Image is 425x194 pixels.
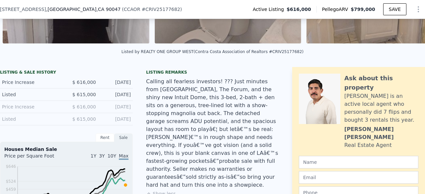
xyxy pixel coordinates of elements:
span: $616,000 [287,6,311,13]
span: 3Y [99,153,105,159]
span: $ 615,000 [72,92,96,97]
span: , [GEOGRAPHIC_DATA] [46,6,121,13]
span: $799,000 [351,7,375,12]
div: Calling all fearless investors! ??? Just minutes from [GEOGRAPHIC_DATA], The Forum, and the shiny... [146,78,279,189]
div: Price Increase [2,79,61,86]
span: CCAOR [124,7,140,12]
input: Name [299,156,418,168]
input: Email [299,171,418,184]
span: Active Listing [253,6,287,13]
span: # CRIV25177682 [141,7,180,12]
span: Max [119,153,128,160]
div: [DATE] [101,116,131,122]
span: $ 616,000 [72,80,96,85]
span: $ 615,000 [72,116,96,122]
span: Pellego ARV [322,6,351,13]
div: [PERSON_NAME] [PERSON_NAME] [344,125,418,141]
span: , CA 90047 [96,7,121,12]
div: Ask about this property [344,74,418,92]
div: [DATE] [101,103,131,110]
div: Real Estate Agent [344,141,392,149]
div: [DATE] [101,79,131,86]
div: Price per Square Foot [4,153,66,163]
div: Price Increase [2,103,61,110]
span: $ 616,000 [72,104,96,109]
tspan: $524 [6,179,16,184]
div: Listing remarks [146,70,279,75]
button: SAVE [383,3,406,15]
div: Listed [2,116,61,122]
div: Listed by REALTY ONE GROUP WEST (Contra Costa Association of Realtors #CRIV25177682) [122,49,303,54]
div: Houses Median Sale [4,146,128,153]
button: Show Options [412,3,425,16]
span: 1Y [91,153,96,159]
div: Listed [2,91,61,98]
tspan: $646 [6,164,16,169]
div: Sale [114,133,133,142]
div: ( ) [122,6,182,13]
div: [PERSON_NAME] is an active local agent who personally did 7 flips and bought 3 rentals this year. [344,92,418,124]
span: 10Y [108,153,116,159]
div: Rent [96,133,114,142]
div: [DATE] [101,91,131,98]
tspan: $459 [6,187,16,192]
